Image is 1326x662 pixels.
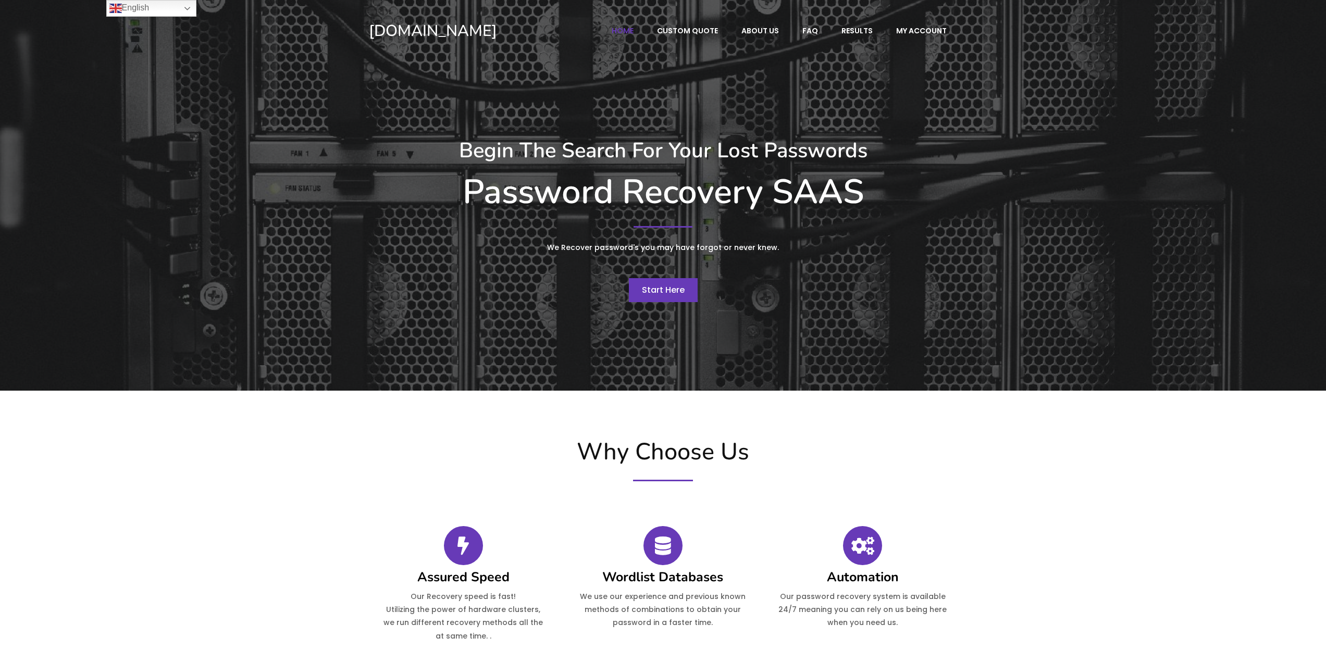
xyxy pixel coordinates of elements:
h3: Begin The Search For Your Lost Passwords [369,138,958,163]
p: We use our experience and previous known methods of combinations to obtain your password in a fas... [579,590,747,630]
span: About Us [741,26,779,35]
p: Our Recovery speed is fast! Utilizing the power of hardware clusters, we run different recovery m... [379,590,548,643]
span: FAQ [802,26,818,35]
a: Home [601,21,645,41]
p: We Recover password's you may have forgot or never knew. [468,241,859,254]
a: FAQ [791,21,829,41]
span: Custom Quote [657,26,718,35]
span: My account [896,26,947,35]
h4: Assured Speed [379,571,548,584]
a: Start Here [629,278,698,302]
h4: Automation [778,571,947,584]
a: Results [831,21,884,41]
a: Custom Quote [646,21,729,41]
p: Our password recovery system is available 24/7 meaning you can rely on us being here when you nee... [778,590,947,630]
h4: Wordlist Databases [579,571,747,584]
a: About Us [730,21,790,41]
h1: Password Recovery SAAS [369,172,958,213]
h2: Why Choose Us [364,438,963,466]
img: en [109,2,122,15]
a: [DOMAIN_NAME] [369,21,568,41]
span: Start Here [642,284,685,296]
span: Home [612,26,634,35]
a: My account [885,21,958,41]
span: Results [841,26,873,35]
